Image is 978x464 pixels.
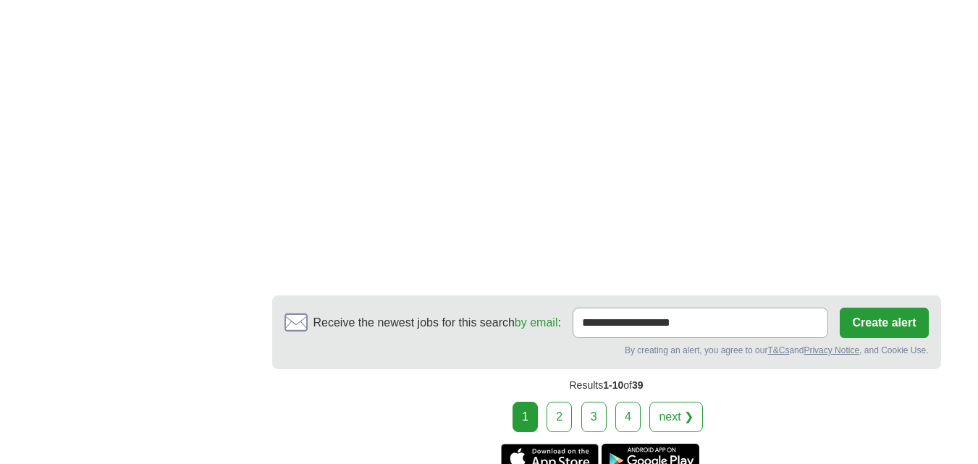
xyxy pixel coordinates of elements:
span: Receive the newest jobs for this search : [313,314,561,332]
a: next ❯ [649,402,703,432]
a: 3 [581,402,607,432]
a: 2 [547,402,572,432]
a: T&Cs [767,345,789,355]
button: Create alert [840,308,928,338]
div: By creating an alert, you agree to our and , and Cookie Use. [284,344,929,357]
span: 39 [632,379,644,391]
a: 4 [615,402,641,432]
a: Privacy Notice [804,345,859,355]
div: 1 [513,402,538,432]
div: Results of [272,369,941,402]
span: 1-10 [603,379,623,391]
a: by email [515,316,558,329]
